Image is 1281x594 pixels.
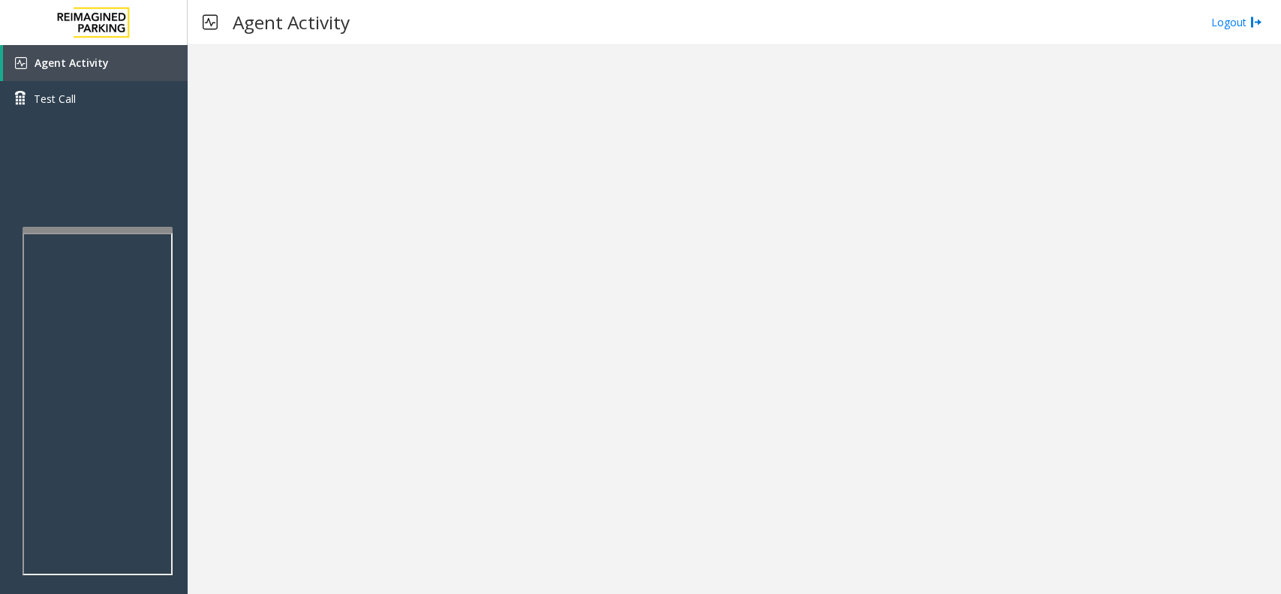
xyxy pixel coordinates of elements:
[3,45,188,81] a: Agent Activity
[1250,14,1262,30] img: logout
[1211,14,1262,30] a: Logout
[34,91,76,107] span: Test Call
[15,57,27,69] img: 'icon'
[203,4,218,41] img: pageIcon
[225,4,357,41] h3: Agent Activity
[35,56,109,70] span: Agent Activity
